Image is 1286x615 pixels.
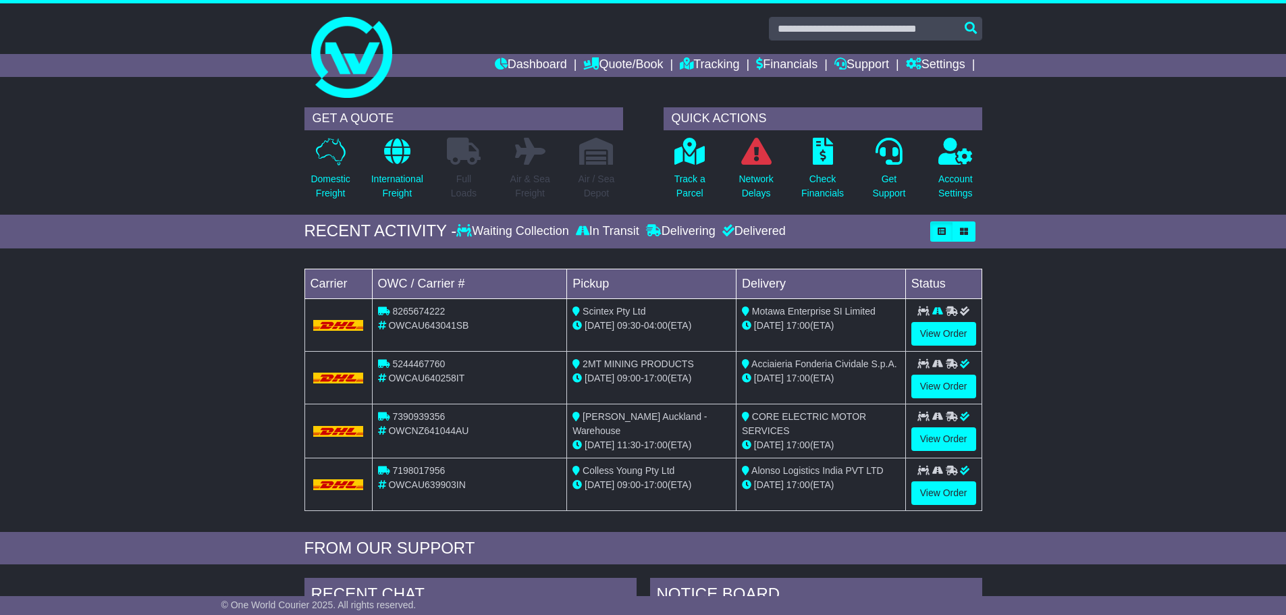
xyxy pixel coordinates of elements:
[392,465,445,476] span: 7198017956
[786,320,810,331] span: 17:00
[585,479,614,490] span: [DATE]
[583,306,645,317] span: Scintex Pty Ltd
[644,439,668,450] span: 17:00
[572,319,730,333] div: - (ETA)
[751,465,884,476] span: Alonso Logistics India PVT LTD
[313,479,364,490] img: DHL.png
[583,465,674,476] span: Colless Young Pty Ltd
[905,269,982,298] td: Status
[674,172,705,200] p: Track a Parcel
[617,373,641,383] span: 09:00
[739,172,773,200] p: Network Delays
[786,479,810,490] span: 17:00
[664,107,982,130] div: QUICK ACTIONS
[304,221,457,241] div: RECENT ACTIVITY -
[583,54,663,77] a: Quote/Book
[872,172,905,200] p: Get Support
[567,269,736,298] td: Pickup
[911,481,976,505] a: View Order
[388,479,465,490] span: OWCAU639903IN
[447,172,481,200] p: Full Loads
[742,478,900,492] div: (ETA)
[371,137,424,208] a: InternationalFreight
[388,320,468,331] span: OWCAU643041SB
[617,320,641,331] span: 09:30
[304,578,637,614] div: RECENT CHAT
[911,322,976,346] a: View Order
[786,373,810,383] span: 17:00
[572,224,643,239] div: In Transit
[754,479,784,490] span: [DATE]
[617,479,641,490] span: 09:00
[754,320,784,331] span: [DATE]
[834,54,889,77] a: Support
[752,306,876,317] span: Motawa Enterprise SI Limited
[585,373,614,383] span: [DATE]
[392,358,445,369] span: 5244467760
[313,426,364,437] img: DHL.png
[313,320,364,331] img: DHL.png
[938,172,973,200] p: Account Settings
[872,137,906,208] a: GetSupport
[392,306,445,317] span: 8265674222
[754,373,784,383] span: [DATE]
[650,578,982,614] div: NOTICE BOARD
[751,358,897,369] span: Acciaieria Fonderia Cividale S.p.A.
[388,425,468,436] span: OWCNZ641044AU
[311,172,350,200] p: Domestic Freight
[906,54,965,77] a: Settings
[786,439,810,450] span: 17:00
[585,439,614,450] span: [DATE]
[742,438,900,452] div: (ETA)
[572,478,730,492] div: - (ETA)
[738,137,774,208] a: NetworkDelays
[304,107,623,130] div: GET A QUOTE
[736,269,905,298] td: Delivery
[617,439,641,450] span: 11:30
[644,479,668,490] span: 17:00
[742,371,900,385] div: (ETA)
[938,137,973,208] a: AccountSettings
[911,375,976,398] a: View Order
[719,224,786,239] div: Delivered
[644,320,668,331] span: 04:00
[801,172,844,200] p: Check Financials
[754,439,784,450] span: [DATE]
[304,269,372,298] td: Carrier
[585,320,614,331] span: [DATE]
[388,373,464,383] span: OWCAU640258IT
[801,137,845,208] a: CheckFinancials
[371,172,423,200] p: International Freight
[756,54,818,77] a: Financials
[310,137,350,208] a: DomesticFreight
[313,373,364,383] img: DHL.png
[911,427,976,451] a: View Order
[742,319,900,333] div: (ETA)
[579,172,615,200] p: Air / Sea Depot
[742,411,866,436] span: CORE ELECTRIC MOTOR SERVICES
[572,411,707,436] span: [PERSON_NAME] Auckland - Warehouse
[495,54,567,77] a: Dashboard
[304,539,982,558] div: FROM OUR SUPPORT
[583,358,694,369] span: 2MT MINING PRODUCTS
[674,137,706,208] a: Track aParcel
[456,224,572,239] div: Waiting Collection
[372,269,567,298] td: OWC / Carrier #
[680,54,739,77] a: Tracking
[221,599,417,610] span: © One World Courier 2025. All rights reserved.
[572,438,730,452] div: - (ETA)
[644,373,668,383] span: 17:00
[643,224,719,239] div: Delivering
[510,172,550,200] p: Air & Sea Freight
[392,411,445,422] span: 7390939356
[572,371,730,385] div: - (ETA)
